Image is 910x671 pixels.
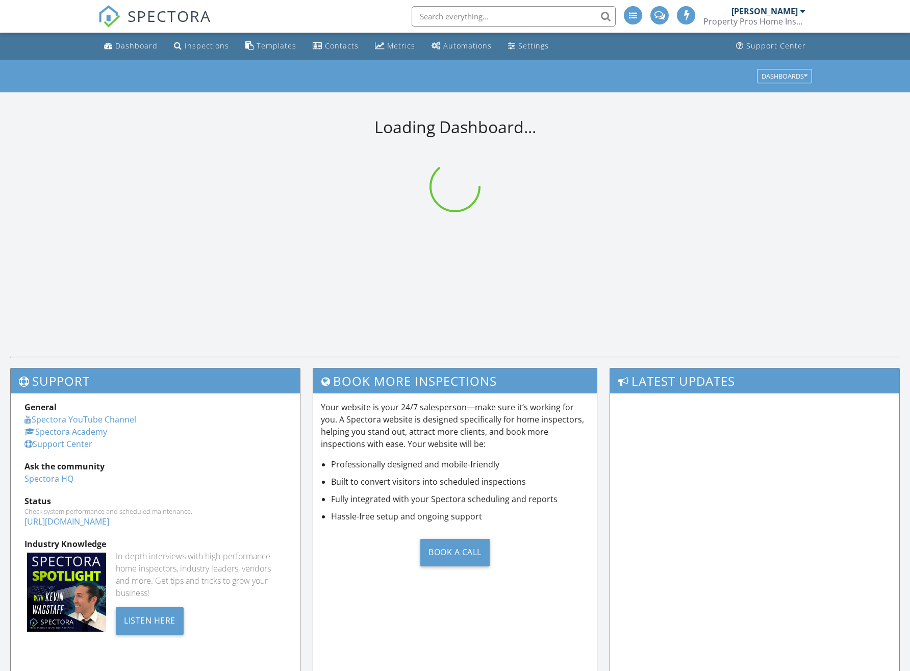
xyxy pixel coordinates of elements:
div: Metrics [387,41,415,51]
a: Listen Here [116,614,184,626]
li: Built to convert visitors into scheduled inspections [331,476,589,488]
li: Hassle-free setup and ongoing support [331,510,589,523]
img: The Best Home Inspection Software - Spectora [98,5,120,28]
a: [URL][DOMAIN_NAME] [24,516,109,527]
p: Your website is your 24/7 salesperson—make sure it’s working for you. A Spectora website is desig... [321,401,589,450]
div: Status [24,495,286,507]
input: Search everything... [412,6,616,27]
button: Dashboards [757,69,812,83]
div: Book a Call [420,539,490,566]
div: Listen Here [116,607,184,635]
a: Automations (Basic) [427,37,496,56]
a: Spectora YouTube Channel [24,414,136,425]
div: Industry Knowledge [24,538,286,550]
a: Metrics [371,37,419,56]
li: Professionally designed and mobile-friendly [331,458,589,470]
div: Contacts [325,41,359,51]
h3: Book More Inspections [313,368,596,393]
div: Property Pros Home Inspections [703,16,805,27]
div: In-depth interviews with high-performance home inspectors, industry leaders, vendors and more. Ge... [116,550,286,599]
span: SPECTORA [128,5,211,27]
div: [PERSON_NAME] [731,6,798,16]
div: Templates [257,41,296,51]
a: Templates [241,37,300,56]
div: Dashboard [115,41,158,51]
h3: Support [11,368,300,393]
a: Spectora Academy [24,426,107,437]
h3: Latest Updates [610,368,899,393]
li: Fully integrated with your Spectora scheduling and reports [331,493,589,505]
strong: General [24,402,57,413]
a: Book a Call [321,531,589,574]
img: Spectoraspolightmain [27,553,106,632]
div: Check system performance and scheduled maintenance. [24,507,286,515]
a: Support Center [24,438,92,450]
div: Support Center [746,41,806,51]
div: Inspections [185,41,229,51]
a: Spectora HQ [24,473,73,484]
a: Inspections [170,37,233,56]
a: Dashboard [100,37,162,56]
a: Contacts [309,37,363,56]
a: SPECTORA [98,14,211,35]
div: Ask the community [24,460,286,473]
div: Dashboards [762,72,807,80]
div: Settings [518,41,549,51]
div: Automations [443,41,492,51]
a: Settings [504,37,553,56]
a: Support Center [732,37,810,56]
